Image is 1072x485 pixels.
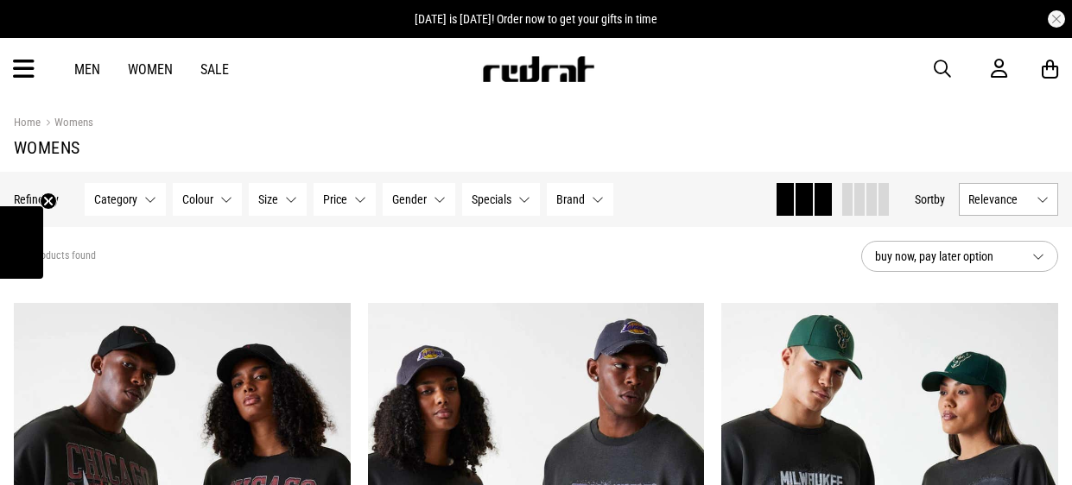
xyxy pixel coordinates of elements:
a: Womens [41,116,93,132]
span: Price [323,192,347,206]
span: Brand [556,192,585,206]
a: Home [14,116,41,129]
span: Specials [472,192,511,206]
span: Relevance [968,192,1030,206]
button: Colour [173,183,242,216]
button: Relevance [959,183,1058,216]
button: Price [314,183,376,216]
button: Gender [383,183,455,216]
span: Gender [392,192,427,206]
button: Category [85,183,166,216]
button: Specials [462,183,540,216]
button: Brand [547,183,613,216]
span: buy now, pay later option [875,246,1018,267]
span: by [934,192,945,206]
span: 451 products found [14,249,96,263]
h1: Womens [14,137,1058,158]
p: Refine By [14,192,59,206]
button: Close teaser [40,192,57,210]
a: Sale [200,61,229,78]
button: Size [249,183,307,216]
a: Men [74,61,100,78]
span: Category [94,192,137,206]
button: Sortby [915,189,945,210]
span: Size [258,192,278,206]
button: buy now, pay later option [861,241,1058,272]
img: Redrat logo [481,56,595,82]
a: Women [128,61,173,78]
span: Colour [182,192,213,206]
span: [DATE] is [DATE]! Order now to get your gifts in time [415,12,657,26]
